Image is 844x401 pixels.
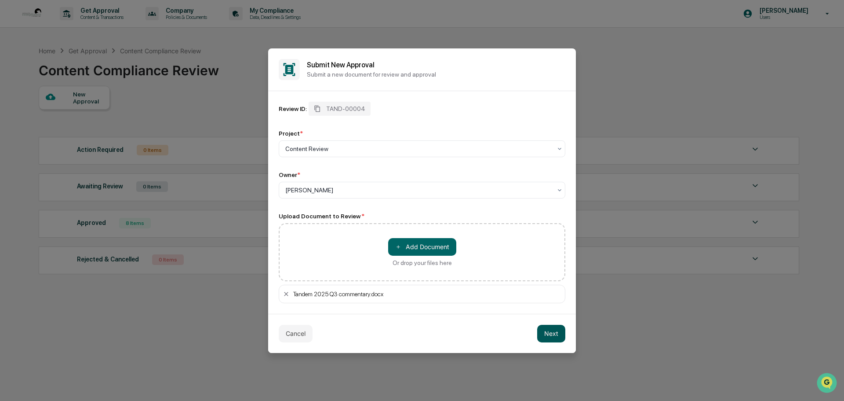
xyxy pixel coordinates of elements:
span: Attestations [73,111,109,120]
div: Tandem 2025 Q3 commentary.docx [293,291,561,298]
div: 🗄️ [64,112,71,119]
div: 🖐️ [9,112,16,119]
a: 🖐️Preclearance [5,107,60,123]
div: Owner [279,171,300,178]
div: Upload Document to Review [279,213,565,220]
div: Or drop your files here [393,259,452,266]
iframe: Open customer support [816,372,840,396]
button: Cancel [279,325,313,342]
span: Preclearance [18,111,57,120]
div: Review ID: [279,105,307,112]
span: Data Lookup [18,128,55,136]
div: We're available if you need us! [30,76,111,83]
p: Submit a new document for review and approval [307,71,565,78]
button: Start new chat [149,70,160,81]
p: How can we help? [9,18,160,33]
h2: Submit New Approval [307,61,565,69]
span: Pylon [87,149,106,156]
div: Start new chat [30,67,144,76]
img: 1746055101610-c473b297-6a78-478c-a979-82029cc54cd1 [9,67,25,83]
div: 🔎 [9,129,16,136]
a: 🔎Data Lookup [5,124,59,140]
span: ＋ [395,243,401,251]
a: Powered byPylon [62,149,106,156]
button: Or drop your files here [388,238,456,256]
button: Next [537,325,565,342]
a: 🗄️Attestations [60,107,113,123]
div: Project [279,130,303,137]
span: TAND-00004 [326,105,365,112]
